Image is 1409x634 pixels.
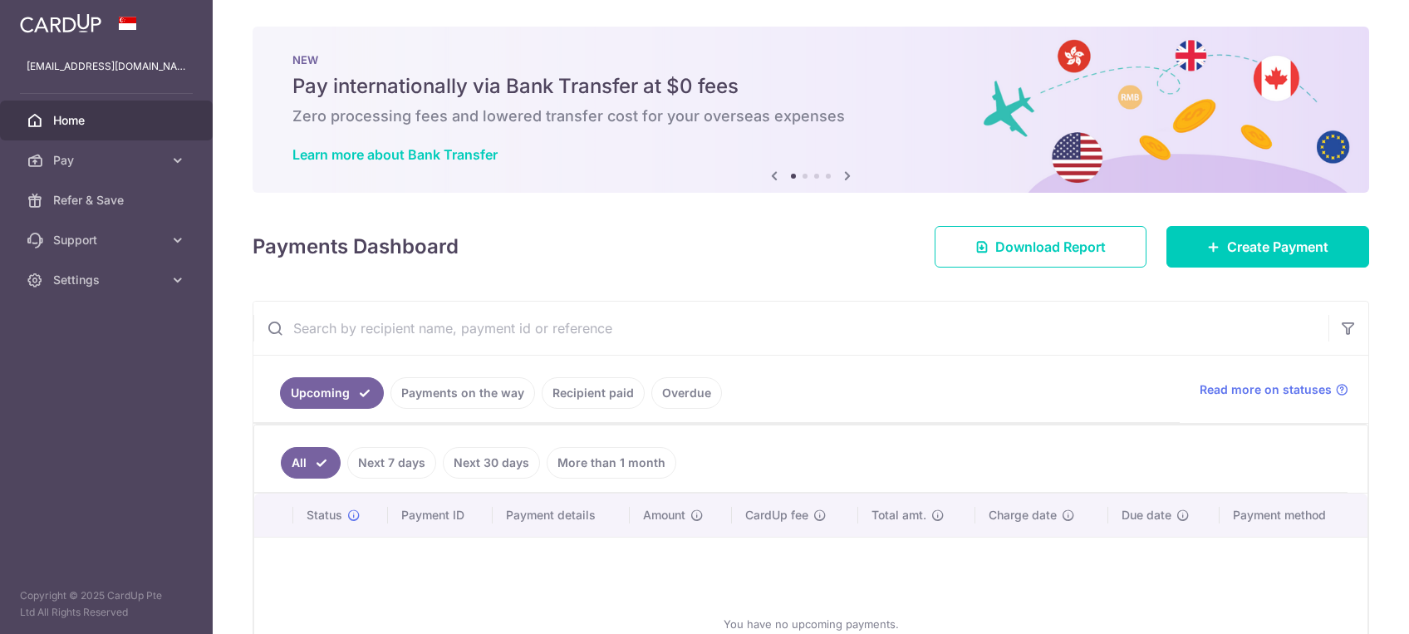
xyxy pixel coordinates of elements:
[1220,494,1367,537] th: Payment method
[388,494,493,537] th: Payment ID
[995,237,1106,257] span: Download Report
[542,377,645,409] a: Recipient paid
[292,146,498,163] a: Learn more about Bank Transfer
[871,507,926,523] span: Total amt.
[493,494,629,537] th: Payment details
[1200,381,1348,398] a: Read more on statuses
[292,53,1329,66] p: NEW
[53,112,163,129] span: Home
[292,106,1329,126] h6: Zero processing fees and lowered transfer cost for your overseas expenses
[643,507,685,523] span: Amount
[989,507,1057,523] span: Charge date
[1200,381,1332,398] span: Read more on statuses
[53,272,163,288] span: Settings
[280,377,384,409] a: Upcoming
[292,73,1329,100] h5: Pay internationally via Bank Transfer at $0 fees
[307,507,342,523] span: Status
[27,58,186,75] p: [EMAIL_ADDRESS][DOMAIN_NAME]
[53,232,163,248] span: Support
[347,447,436,479] a: Next 7 days
[1166,226,1369,268] a: Create Payment
[651,377,722,409] a: Overdue
[20,13,101,33] img: CardUp
[443,447,540,479] a: Next 30 days
[253,232,459,262] h4: Payments Dashboard
[253,27,1369,193] img: Bank transfer banner
[745,507,808,523] span: CardUp fee
[390,377,535,409] a: Payments on the way
[1227,237,1328,257] span: Create Payment
[53,192,163,209] span: Refer & Save
[281,447,341,479] a: All
[935,226,1146,268] a: Download Report
[253,302,1328,355] input: Search by recipient name, payment id or reference
[547,447,676,479] a: More than 1 month
[1122,507,1171,523] span: Due date
[53,152,163,169] span: Pay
